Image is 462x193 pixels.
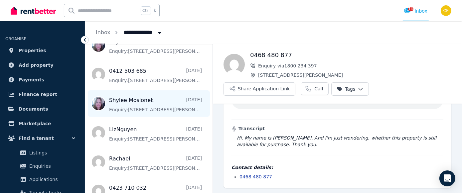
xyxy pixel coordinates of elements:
span: 74 [408,7,413,11]
a: Enquiries [8,159,77,173]
img: Christos Fassoulidis [441,5,451,16]
a: 0412 503 685[DATE]Enquiry:[STREET_ADDRESS][PERSON_NAME]. [109,67,202,84]
blockquote: Hi. My name is [PERSON_NAME]. And I'm just wondering, whether this property is still available fo... [231,135,443,148]
a: Shylee Mosionek[DATE]Enquiry:[STREET_ADDRESS][PERSON_NAME]. [109,38,202,54]
a: LizNguyen[DATE]Enquiry:[STREET_ADDRESS][PERSON_NAME]. [109,126,202,142]
h4: Contact details: [231,164,443,171]
span: Properties [19,47,46,54]
div: Open Intercom Messenger [439,170,455,186]
button: Find a tenant [5,132,79,145]
h3: Transcript [231,125,443,132]
span: Applications [29,175,74,183]
a: Applications [8,173,77,186]
a: Call [301,82,329,95]
span: Call [314,85,323,92]
span: Find a tenant [19,134,54,142]
span: Listings [29,149,74,157]
a: Finance report [5,88,79,101]
span: Enquiry via 1800 234 397 [258,62,451,69]
button: Tags [331,82,369,96]
a: Properties [5,44,79,57]
span: Ctrl [141,6,151,15]
a: Inbox [96,29,110,36]
button: Share Application Link [224,82,295,96]
h1: 0468 480 877 [250,50,451,60]
a: Documents [5,102,79,116]
span: Finance report [19,90,57,98]
span: [STREET_ADDRESS][PERSON_NAME] [258,72,451,78]
span: Enquiries [29,162,74,170]
a: 0468 480 877 [239,174,272,179]
span: Payments [19,76,44,84]
a: Payments [5,73,79,86]
div: Inbox [404,8,427,14]
a: Listings [8,146,77,159]
img: RentBetter [11,6,56,16]
span: k [154,8,156,13]
a: Rachael[DATE]Enquiry:[STREET_ADDRESS][PERSON_NAME]. [109,155,202,171]
span: Add property [19,61,54,69]
a: Shylee Mosionek[DATE]Enquiry:[STREET_ADDRESS][PERSON_NAME]. [109,96,202,113]
img: 0468 480 877 [224,54,245,75]
span: Documents [19,105,48,113]
nav: Breadcrumb [85,21,174,44]
span: ORGANISE [5,37,26,41]
a: Add property [5,58,79,72]
span: Marketplace [19,120,51,128]
span: Tags [337,86,355,92]
a: Marketplace [5,117,79,130]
